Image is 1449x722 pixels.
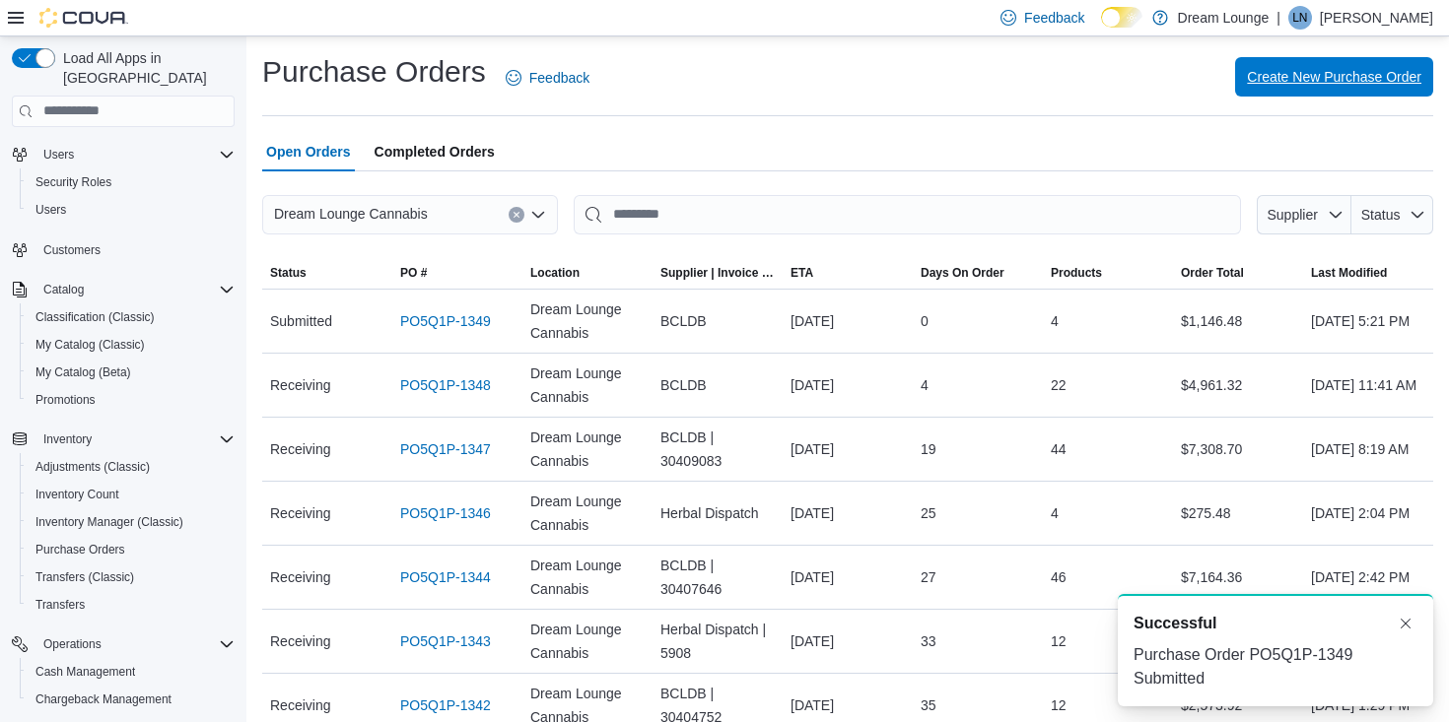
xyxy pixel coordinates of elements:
div: $7,164.36 [1173,558,1303,597]
span: Users [35,202,66,218]
span: Inventory Count [28,483,235,506]
span: Transfers (Classic) [35,569,134,585]
div: BCLDB | 30407646 [653,546,783,609]
span: Receiving [270,629,330,653]
button: Days On Order [913,257,1043,289]
span: Chargeback Management [28,688,235,711]
span: Create New Purchase Order [1247,67,1421,87]
button: Catalog [4,276,242,303]
button: Supplier [1257,195,1351,234]
span: Inventory Manager (Classic) [28,510,235,534]
span: Status [270,265,307,281]
p: Dream Lounge [1178,6,1270,30]
div: Herbal Dispatch | 5908 [653,610,783,673]
span: Receiving [270,565,330,589]
a: Inventory Count [28,483,127,506]
p: | [1276,6,1280,30]
button: Classification (Classic) [20,303,242,331]
div: [DATE] 11:41 AM [1303,365,1433,405]
button: My Catalog (Beta) [20,359,242,386]
span: Products [1051,265,1102,281]
span: My Catalog (Classic) [35,337,145,353]
span: Users [43,147,74,163]
span: 35 [921,693,936,717]
button: Status [262,257,392,289]
span: Security Roles [35,174,111,190]
button: Purchase Orders [20,536,242,563]
input: This is a search bar. After typing your query, hit enter to filter the results lower in the page. [574,195,1241,234]
span: Submitted [270,309,332,333]
span: Catalog [35,278,235,301]
span: Successful [1134,612,1216,635]
button: Users [4,141,242,168]
span: Dream Lounge Cannabis [530,554,645,601]
span: Classification (Classic) [35,309,155,325]
button: Location [522,257,653,289]
span: Inventory [35,427,235,451]
div: [DATE] 5:21 PM [1303,301,1433,341]
button: Chargeback Management [20,686,242,713]
span: Cash Management [35,664,135,680]
button: Promotions [20,386,242,414]
button: Order Total [1173,257,1303,289]
span: Supplier [1268,207,1318,223]
button: My Catalog (Classic) [20,331,242,359]
span: Receiving [270,373,330,397]
span: Cash Management [28,660,235,684]
div: BCLDB [653,365,783,405]
span: Users [35,143,235,166]
div: BCLDB | 30409083 [653,418,783,481]
button: Transfers [20,591,242,619]
a: Inventory Manager (Classic) [28,510,191,534]
span: 4 [921,373,929,397]
span: PO # [400,265,427,281]
p: [PERSON_NAME] [1320,6,1433,30]
div: Purchase Order PO5Q1P-1349 Submitted [1134,643,1417,690]
div: $4,961.32 [1173,365,1303,405]
span: ETA [791,265,813,281]
span: 12 [1051,629,1067,653]
div: [DATE] [783,365,913,405]
span: Classification (Classic) [28,305,235,329]
button: Clear input [509,207,524,223]
button: Inventory Manager (Classic) [20,508,242,536]
h1: Purchase Orders [262,52,486,92]
span: My Catalog (Classic) [28,333,235,357]
span: 33 [921,629,936,653]
span: Feedback [529,68,589,88]
span: Purchase Orders [35,542,125,558]
span: 27 [921,565,936,589]
div: Location [530,265,580,281]
a: PO5Q1P-1346 [400,501,491,525]
button: Last Modified [1303,257,1433,289]
a: Chargeback Management [28,688,179,711]
span: Operations [43,636,102,652]
span: Receiving [270,501,330,525]
div: Notification [1134,612,1417,635]
span: Adjustments (Classic) [28,455,235,479]
span: 44 [1051,437,1067,461]
span: Dream Lounge Cannabis [530,297,645,345]
a: My Catalog (Beta) [28,361,139,384]
div: $1,146.48 [1173,301,1303,341]
button: Products [1043,257,1173,289]
span: Promotions [35,392,96,408]
button: Operations [4,630,242,658]
span: Open Orders [266,132,351,171]
span: Purchase Orders [28,538,235,561]
button: Open list of options [530,207,546,223]
span: 25 [921,501,936,525]
span: Users [28,198,235,222]
button: Inventory [35,427,100,451]
button: Users [35,143,82,166]
span: Security Roles [28,170,235,194]
span: Feedback [1024,8,1084,28]
div: [DATE] [783,558,913,597]
span: Customers [35,237,235,262]
span: Chargeback Management [35,691,172,707]
a: Adjustments (Classic) [28,455,158,479]
span: 12 [1051,693,1067,717]
span: Dream Lounge Cannabis [530,426,645,473]
span: Operations [35,632,235,656]
span: Completed Orders [375,132,495,171]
